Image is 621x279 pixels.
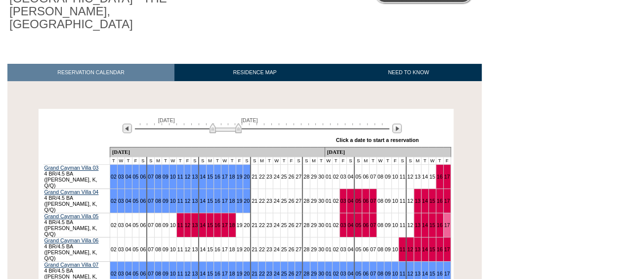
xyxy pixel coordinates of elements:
[340,271,346,277] a: 03
[273,188,280,213] td: 24
[302,188,310,213] td: 28
[132,157,139,164] td: F
[421,164,429,188] td: 14
[174,64,335,81] a: RESIDENCE MAP
[244,198,249,204] a: 20
[258,164,266,188] td: 22
[222,198,228,204] a: 17
[147,237,154,261] td: 07
[280,213,288,237] td: 25
[228,237,236,261] td: 18
[392,124,402,133] img: Next
[228,157,236,164] td: T
[414,198,420,204] a: 13
[273,164,280,188] td: 24
[163,174,168,180] a: 09
[354,157,362,164] td: S
[185,271,191,277] a: 12
[325,213,332,237] td: 01
[406,213,414,237] td: 12
[185,198,191,204] a: 12
[155,237,162,261] td: 08
[332,237,339,261] td: 02
[243,237,250,261] td: 20
[428,164,436,188] td: 15
[347,271,353,277] a: 04
[184,157,191,164] td: F
[429,246,435,252] a: 15
[258,188,266,213] td: 22
[391,164,399,188] td: 10
[258,213,266,237] td: 22
[414,164,421,188] td: 13
[376,157,384,164] td: W
[155,174,161,180] a: 08
[250,213,258,237] td: 21
[162,213,169,237] td: 09
[332,188,339,213] td: 02
[295,188,302,213] td: 27
[273,157,280,164] td: W
[237,198,243,204] a: 19
[214,174,220,180] a: 16
[302,213,310,237] td: 28
[280,188,288,213] td: 25
[318,213,325,237] td: 30
[124,237,132,261] td: 04
[207,271,213,277] a: 15
[43,237,110,261] td: 4 BR/4.5 BA ([PERSON_NAME], K, Q/Q)
[295,213,302,237] td: 27
[258,237,266,261] td: 22
[385,271,391,277] a: 09
[124,213,132,237] td: 04
[169,213,176,237] td: 10
[310,164,318,188] td: 29
[347,237,354,261] td: 04
[199,237,206,261] td: 14
[236,157,243,164] td: F
[370,271,376,277] a: 07
[339,164,347,188] td: 03
[384,188,391,213] td: 09
[176,157,184,164] td: T
[125,174,131,180] a: 04
[139,213,147,237] td: 06
[303,271,309,277] a: 28
[214,237,221,261] td: 16
[133,174,139,180] a: 05
[110,237,117,261] td: 02
[370,237,377,261] td: 07
[185,174,191,180] a: 12
[399,271,405,277] a: 11
[347,157,354,164] td: S
[118,198,124,204] a: 03
[310,237,318,261] td: 29
[258,157,266,164] td: M
[362,157,370,164] td: M
[169,157,176,164] td: W
[280,157,288,164] td: T
[429,271,435,277] a: 15
[354,237,362,261] td: 05
[318,157,325,164] td: T
[125,271,131,277] a: 04
[155,157,162,164] td: M
[200,222,206,228] a: 14
[221,157,228,164] td: W
[140,174,146,180] a: 06
[370,157,377,164] td: T
[266,271,272,277] a: 23
[117,237,124,261] td: 03
[140,271,146,277] a: 06
[250,237,258,261] td: 21
[347,222,353,228] a: 04
[162,157,169,164] td: T
[325,147,451,157] td: [DATE]
[414,246,420,252] a: 13
[191,157,199,164] td: S
[148,271,154,277] a: 07
[43,164,110,188] td: 4 BR/4.5 BA ([PERSON_NAME], K, Q/Q)
[214,222,220,228] a: 16
[310,213,318,237] td: 29
[362,164,370,188] td: 06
